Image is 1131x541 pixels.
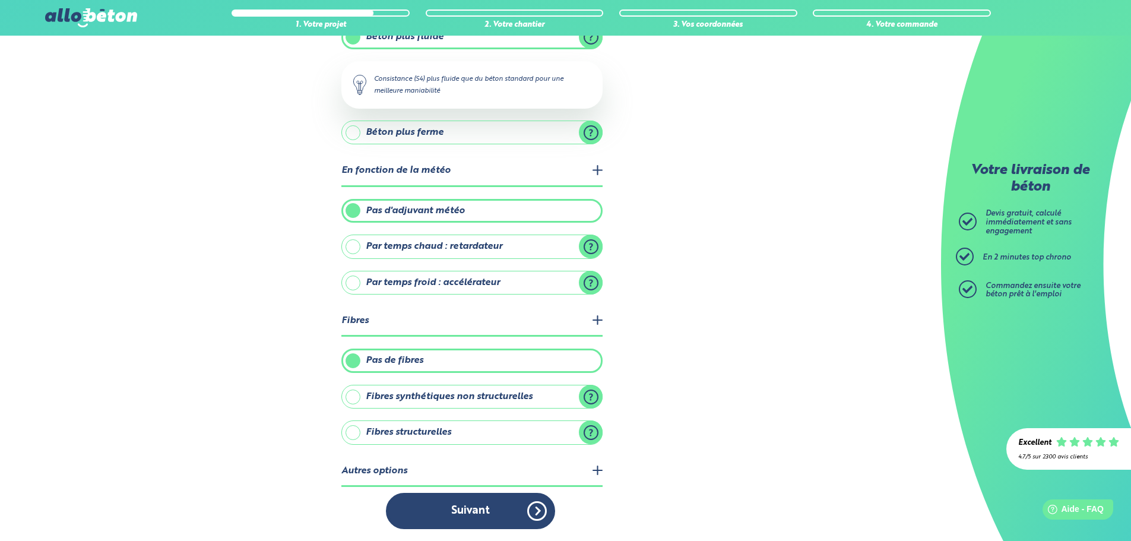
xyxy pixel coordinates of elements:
img: allobéton [45,8,137,27]
label: Par temps froid : accélérateur [341,271,603,295]
label: Béton plus ferme [341,121,603,144]
label: Fibres synthétiques non structurelles [341,385,603,409]
div: 4. Votre commande [813,21,991,30]
div: Consistance (S4) plus fluide que du béton standard pour une meilleure maniabilité [341,61,603,109]
iframe: Help widget launcher [1025,495,1118,528]
button: Suivant [386,493,555,529]
legend: En fonction de la météo [341,156,603,186]
label: Par temps chaud : retardateur [341,235,603,258]
label: Béton plus fluide [341,25,603,49]
label: Pas d'adjuvant météo [341,199,603,223]
label: Pas de fibres [341,349,603,372]
label: Fibres structurelles [341,420,603,444]
legend: Autres options [341,457,603,487]
div: 1. Votre projet [232,21,410,30]
div: 3. Vos coordonnées [619,21,797,30]
legend: Fibres [341,306,603,337]
div: 2. Votre chantier [426,21,604,30]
